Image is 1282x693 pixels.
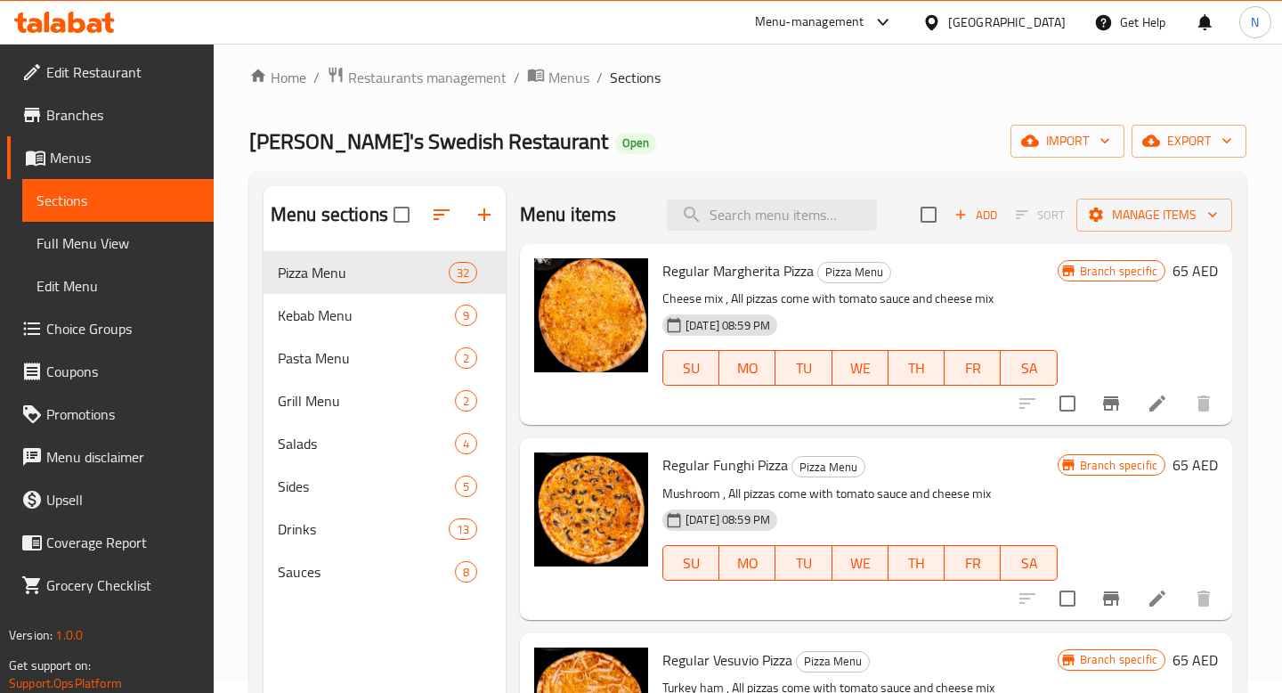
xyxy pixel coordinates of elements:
a: Edit Menu [22,265,214,307]
button: Add [947,201,1004,229]
span: FR [952,355,994,381]
span: Select section first [1004,201,1076,229]
span: Sides [278,476,455,497]
span: SA [1008,550,1050,576]
span: Get support on: [9,654,91,677]
button: SU [662,350,719,386]
button: SA [1001,350,1057,386]
p: Cheese mix , All pizzas come with tomato sauce and cheese mix [662,288,1058,310]
button: export [1132,125,1246,158]
button: import [1010,125,1124,158]
button: TH [888,350,945,386]
button: Add section [463,193,506,236]
span: TU [783,550,824,576]
div: items [455,347,477,369]
div: Grill Menu2 [264,379,506,422]
span: Open [615,135,656,151]
a: Menu disclaimer [7,436,214,478]
span: Upsell [46,489,199,510]
div: Pizza Menu [817,262,891,283]
span: 13 [450,521,476,538]
span: Sections [610,67,661,88]
span: 9 [456,307,476,324]
span: 1.0.0 [55,624,83,647]
span: Coverage Report [46,532,199,553]
span: Pizza Menu [278,262,449,283]
h2: Menu sections [271,201,388,228]
span: 8 [456,564,476,581]
span: Grill Menu [278,390,455,412]
div: items [455,433,477,454]
a: Sections [22,179,214,222]
span: Select all sections [383,196,420,233]
span: Branches [46,104,199,126]
span: Branch specific [1073,457,1164,474]
span: WE [840,355,881,381]
a: Upsell [7,478,214,521]
nav: Menu sections [264,244,506,600]
div: Drinks [278,518,449,540]
div: Sides5 [264,465,506,508]
button: WE [832,350,888,386]
span: Select section [910,196,947,233]
span: N [1251,12,1259,32]
li: / [313,67,320,88]
div: items [455,305,477,326]
div: items [455,561,477,583]
a: Promotions [7,393,214,436]
a: Coverage Report [7,521,214,564]
div: Menu-management [755,12,864,33]
span: Menu disclaimer [46,446,199,468]
li: / [514,67,520,88]
a: Edit menu item [1147,588,1168,609]
img: Regular Margherita Pizza [534,258,648,372]
img: Regular Funghi Pizza [534,452,648,567]
div: Pasta Menu2 [264,337,506,379]
span: Menus [50,147,199,168]
a: Choice Groups [7,307,214,350]
span: FR [952,550,994,576]
span: Branch specific [1073,263,1164,280]
span: Choice Groups [46,318,199,339]
div: items [449,518,477,540]
div: Kebab Menu [278,305,455,326]
div: items [449,262,477,283]
a: Menus [7,136,214,179]
span: Regular Vesuvio Pizza [662,647,792,673]
span: Select to update [1049,580,1086,617]
div: Pizza Menu [796,651,870,673]
button: FR [945,545,1001,581]
span: 4 [456,436,476,452]
span: SU [670,355,712,381]
button: Branch-specific-item [1090,382,1132,425]
div: Sauces8 [264,550,506,593]
span: Manage items [1091,204,1218,226]
button: MO [719,350,775,386]
span: Pizza Menu [818,262,890,282]
h6: 65 AED [1172,452,1218,477]
span: Sort sections [420,193,463,236]
a: Grocery Checklist [7,564,214,607]
span: export [1146,130,1232,152]
span: Restaurants management [348,67,507,88]
button: TU [775,350,832,386]
span: Pizza Menu [792,457,864,477]
button: Branch-specific-item [1090,577,1132,620]
button: WE [832,545,888,581]
span: Regular Margherita Pizza [662,257,814,284]
span: 2 [456,350,476,367]
span: Sections [37,190,199,211]
button: Manage items [1076,199,1232,232]
span: WE [840,550,881,576]
span: Add [952,205,1000,225]
button: FR [945,350,1001,386]
button: TU [775,545,832,581]
span: TH [896,355,937,381]
p: Mushroom , All pizzas come with tomato sauce and cheese mix [662,483,1058,505]
div: Pizza Menu32 [264,251,506,294]
span: Coupons [46,361,199,382]
a: Full Menu View [22,222,214,265]
div: Salads4 [264,422,506,465]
